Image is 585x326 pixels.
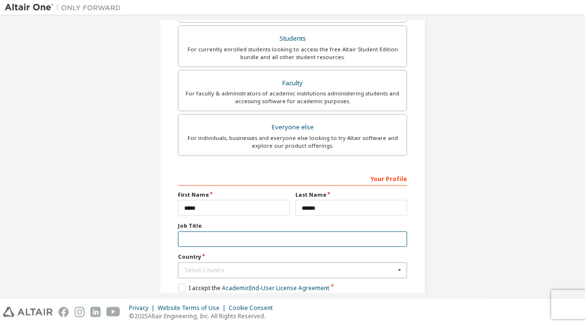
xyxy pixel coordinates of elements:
[222,284,329,293] a: Academic End-User License Agreement
[184,46,401,61] div: For currently enrolled students looking to access the free Altair Student Edition bundle and all ...
[5,3,126,13] img: Altair One
[178,284,329,293] label: I accept the
[178,253,407,261] label: Country
[178,191,290,199] label: First Name
[185,267,395,273] div: Select Country
[178,171,407,186] div: Your Profile
[74,307,85,317] img: instagram.svg
[184,32,401,46] div: Students
[229,304,278,312] div: Cookie Consent
[184,90,401,105] div: For faculty & administrators of academic institutions administering students and accessing softwa...
[58,307,69,317] img: facebook.svg
[184,121,401,134] div: Everyone else
[90,307,101,317] img: linkedin.svg
[184,77,401,90] div: Faculty
[106,307,120,317] img: youtube.svg
[3,307,53,317] img: altair_logo.svg
[129,304,158,312] div: Privacy
[178,222,407,230] label: Job Title
[158,304,229,312] div: Website Terms of Use
[129,312,278,320] p: © 2025 Altair Engineering, Inc. All Rights Reserved.
[184,134,401,150] div: For individuals, businesses and everyone else looking to try Altair software and explore our prod...
[295,191,407,199] label: Last Name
